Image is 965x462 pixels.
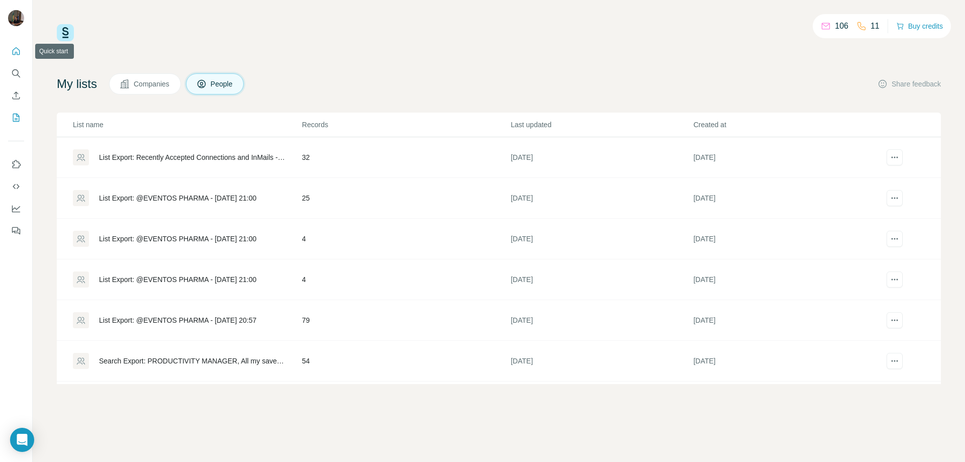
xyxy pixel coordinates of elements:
td: [DATE] [510,341,693,382]
button: Search [8,64,24,82]
td: [DATE] [693,300,876,341]
button: actions [887,149,903,165]
div: List Export: @EVENTOS PHARMA - [DATE] 20:57 [99,315,256,325]
span: Companies [134,79,170,89]
button: Enrich CSV [8,86,24,105]
button: My lists [8,109,24,127]
button: Quick start [8,42,24,60]
p: 106 [835,20,848,32]
button: Buy credits [896,19,943,33]
td: [DATE] [693,137,876,178]
p: Last updated [511,120,692,130]
p: Created at [694,120,875,130]
button: Feedback [8,222,24,240]
div: Search Export: PRODUCTIVITY MANAGER, All my saved accounts - [DATE] 20:04 [99,356,285,366]
td: 79 [302,300,510,341]
td: 25 [302,178,510,219]
button: Use Surfe API [8,177,24,196]
td: 4 [302,219,510,259]
p: 11 [871,20,880,32]
td: 54 [302,341,510,382]
img: Surfe Logo [57,24,74,41]
button: actions [887,190,903,206]
td: [DATE] [510,300,693,341]
button: actions [887,312,903,328]
div: Open Intercom Messenger [10,428,34,452]
div: List Export: @EVENTOS PHARMA - [DATE] 21:00 [99,234,256,244]
p: Records [302,120,510,130]
button: Dashboard [8,200,24,218]
img: Avatar [8,10,24,26]
h4: My lists [57,76,97,92]
td: 62 [302,382,510,422]
button: Use Surfe on LinkedIn [8,155,24,173]
td: [DATE] [693,259,876,300]
button: actions [887,231,903,247]
td: 32 [302,137,510,178]
td: [DATE] [510,137,693,178]
button: actions [887,271,903,288]
span: People [211,79,234,89]
button: actions [887,353,903,369]
td: [DATE] [510,259,693,300]
div: List Export: @EVENTOS PHARMA - [DATE] 21:00 [99,274,256,285]
td: 4 [302,259,510,300]
td: [DATE] [510,178,693,219]
td: [DATE] [693,178,876,219]
td: [DATE] [693,382,876,422]
p: List name [73,120,301,130]
td: [DATE] [510,219,693,259]
td: [DATE] [693,219,876,259]
div: List Export: Recently Accepted Connections and InMails - [DATE] 15:11 [99,152,285,162]
td: [DATE] [693,341,876,382]
td: [DATE] [510,382,693,422]
button: Share feedback [878,79,941,89]
div: List Export: @EVENTOS PHARMA - [DATE] 21:00 [99,193,256,203]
